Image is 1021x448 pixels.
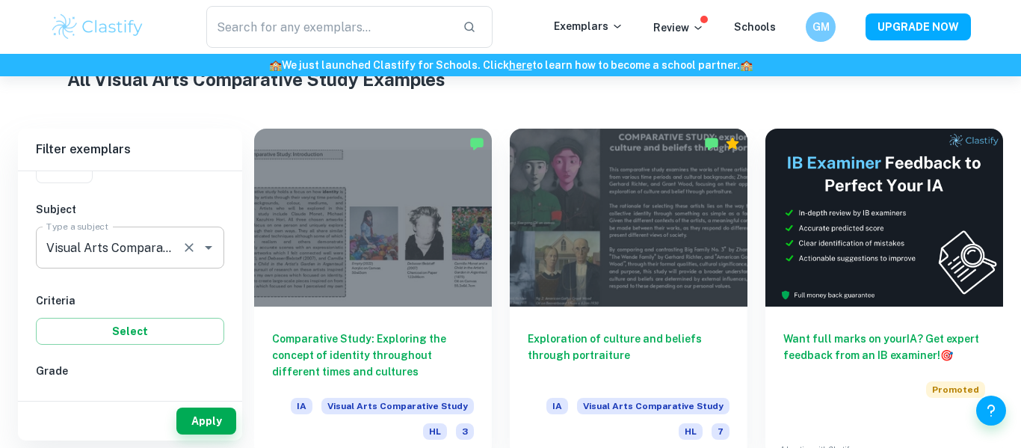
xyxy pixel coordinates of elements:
[783,331,985,363] h6: Want full marks on your IA ? Get expert feedback from an IB examiner!
[806,12,836,42] button: GM
[653,19,704,36] p: Review
[321,398,474,414] span: Visual Arts Comparative Study
[725,136,740,151] div: Premium
[940,349,953,361] span: 🎯
[712,423,729,440] span: 7
[554,18,623,34] p: Exemplars
[36,318,224,345] button: Select
[198,237,219,258] button: Open
[46,220,108,233] label: Type a subject
[67,66,954,93] h1: All Visual Arts Comparative Study Examples
[50,12,145,42] img: Clastify logo
[120,394,126,411] span: 6
[423,423,447,440] span: HL
[36,292,224,309] h6: Criteria
[926,381,985,398] span: Promoted
[74,394,81,411] span: 7
[734,21,776,33] a: Schools
[3,57,1018,73] h6: We just launched Clastify for Schools. Click to learn how to become a school partner.
[176,408,236,435] button: Apply
[469,136,484,151] img: Marked
[546,398,568,414] span: IA
[36,363,224,379] h6: Grade
[976,396,1006,426] button: Help and Feedback
[291,398,312,414] span: IA
[36,201,224,218] h6: Subject
[456,423,474,440] span: 3
[164,394,171,411] span: 5
[740,59,753,71] span: 🏫
[577,398,729,414] span: Visual Arts Comparative Study
[528,331,729,380] h6: Exploration of culture and beliefs through portraiture
[18,129,242,171] h6: Filter exemplars
[704,136,719,151] img: Marked
[272,331,474,380] h6: Comparative Study: Exploring the concept of identity throughout different times and cultures
[866,13,971,40] button: UPGRADE NOW
[269,59,282,71] span: 🏫
[206,6,451,48] input: Search for any exemplars...
[765,129,1003,307] img: Thumbnail
[679,423,703,440] span: HL
[179,237,200,258] button: Clear
[509,59,532,71] a: here
[812,19,830,35] h6: GM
